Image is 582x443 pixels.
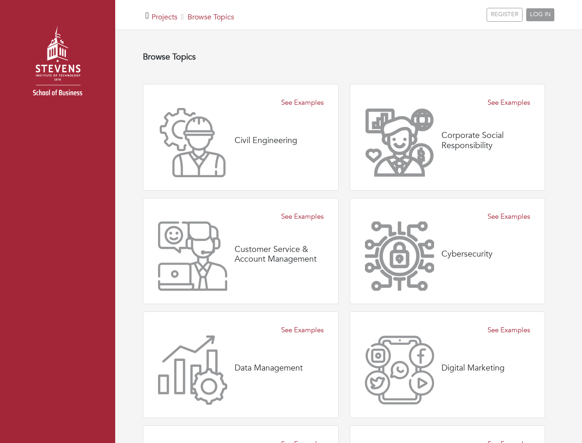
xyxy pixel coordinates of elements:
[488,325,530,335] a: See Examples
[441,249,493,259] h4: Cybersecurity
[235,245,323,264] h4: Customer Service & Account Management
[235,363,303,373] h4: Data Management
[152,12,177,22] a: Projects
[526,8,554,21] a: LOG IN
[235,136,297,146] h4: Civil Engineering
[488,211,530,222] a: See Examples
[143,52,545,62] h4: Browse Topics
[9,16,106,113] img: stevens_logo.png
[441,363,505,373] h4: Digital Marketing
[488,97,530,108] a: See Examples
[281,325,323,335] a: See Examples
[441,131,530,150] h4: Corporate Social Responsibility
[281,211,323,222] a: See Examples
[281,97,323,108] a: See Examples
[188,12,234,22] a: Browse Topics
[487,8,523,22] a: REGISTER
